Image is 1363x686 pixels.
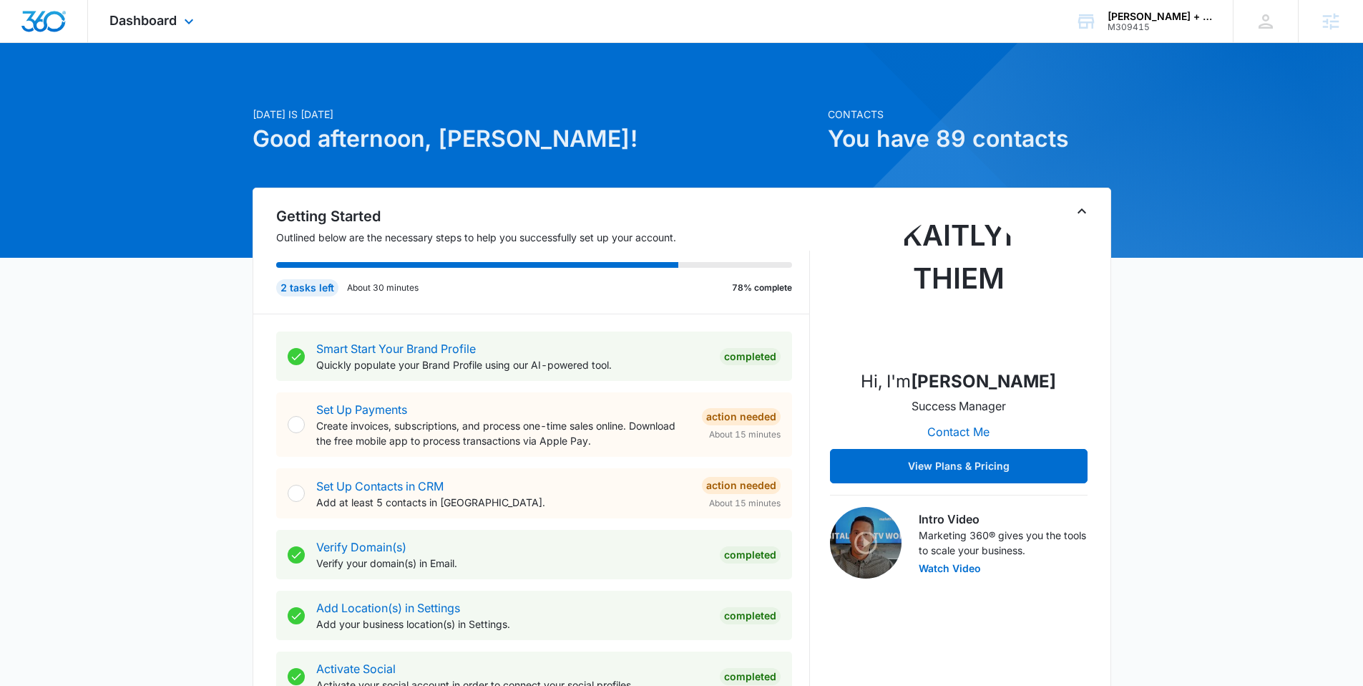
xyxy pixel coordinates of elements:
img: Kaitlyn Thiem [887,214,1030,357]
strong: [PERSON_NAME] [911,371,1056,392]
h1: You have 89 contacts [828,122,1111,156]
button: View Plans & Pricing [830,449,1088,483]
a: Verify Domain(s) [316,540,406,554]
p: [DATE] is [DATE] [253,107,819,122]
p: Contacts [828,107,1111,122]
div: Action Needed [702,408,781,425]
a: Add Location(s) in Settings [316,601,460,615]
p: About 30 minutes [347,281,419,294]
p: Quickly populate your Brand Profile using our AI-powered tool. [316,357,708,372]
a: Set Up Contacts in CRM [316,479,444,493]
a: Set Up Payments [316,402,407,417]
h1: Good afternoon, [PERSON_NAME]! [253,122,819,156]
span: About 15 minutes [709,497,781,510]
div: Action Needed [702,477,781,494]
span: Dashboard [109,13,177,28]
p: 78% complete [732,281,792,294]
p: Hi, I'm [861,369,1056,395]
p: Outlined below are the necessary steps to help you successfully set up your account. [276,230,810,245]
button: Contact Me [913,415,1004,449]
h2: Getting Started [276,206,810,227]
span: About 15 minutes [709,428,781,441]
div: 2 tasks left [276,279,338,296]
div: account name [1108,11,1212,22]
img: Intro Video [830,507,902,579]
p: Create invoices, subscriptions, and process one-time sales online. Download the free mobile app t... [316,418,690,448]
a: Smart Start Your Brand Profile [316,342,476,356]
div: Completed [720,607,781,624]
a: Activate Social [316,662,396,676]
div: Completed [720,348,781,365]
div: Completed [720,668,781,685]
button: Watch Video [919,564,981,574]
p: Add your business location(s) in Settings. [316,617,708,632]
button: Toggle Collapse [1073,203,1090,220]
div: Completed [720,546,781,564]
p: Marketing 360® gives you the tools to scale your business. [919,528,1088,558]
h3: Intro Video [919,511,1088,528]
p: Verify your domain(s) in Email. [316,556,708,571]
p: Add at least 5 contacts in [GEOGRAPHIC_DATA]. [316,495,690,510]
div: account id [1108,22,1212,32]
p: Success Manager [912,397,1006,415]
